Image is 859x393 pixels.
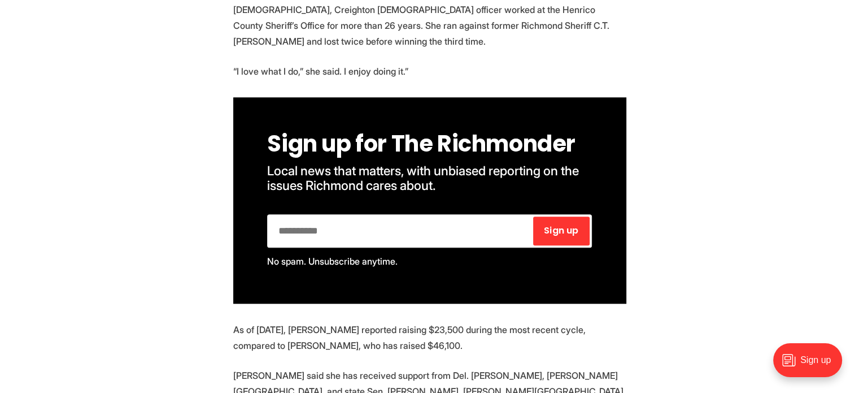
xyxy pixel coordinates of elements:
p: As of [DATE], [PERSON_NAME] reported raising $23,500 during the most recent cycle, compared to [P... [233,322,626,353]
span: No spam. Unsubscribe anytime. [267,256,398,267]
span: Sign up for The Richmonder [267,128,575,159]
span: Local news that matters, with unbiased reporting on the issues Richmond cares about. [267,163,582,193]
p: “I love what I do,” she said. I enjoy doing it.” [233,63,626,79]
button: Sign up [533,217,590,245]
iframe: portal-trigger [764,338,859,393]
span: Sign up [544,226,578,235]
